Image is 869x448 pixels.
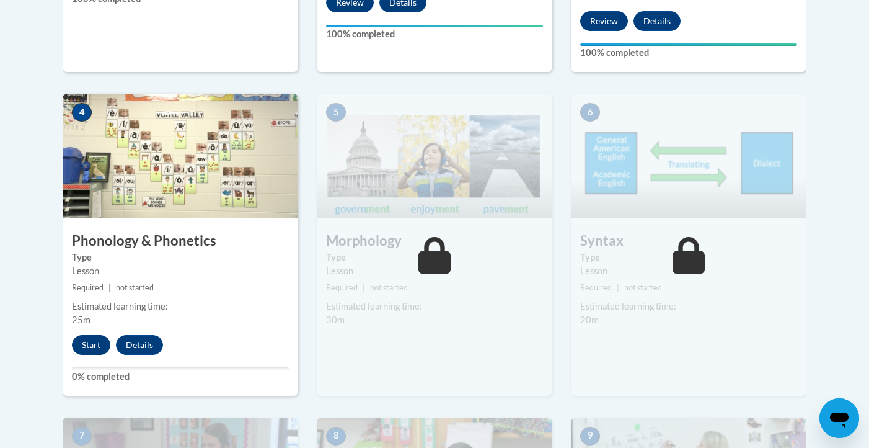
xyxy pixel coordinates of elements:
[370,283,408,292] span: not started
[571,94,806,218] img: Course Image
[580,315,599,325] span: 20m
[72,283,104,292] span: Required
[116,283,154,292] span: not started
[326,251,543,264] label: Type
[63,94,298,218] img: Course Image
[571,231,806,251] h3: Syntax
[72,103,92,122] span: 4
[580,264,797,278] div: Lesson
[326,300,543,313] div: Estimated learning time:
[624,283,662,292] span: not started
[326,427,346,446] span: 8
[580,251,797,264] label: Type
[317,94,552,218] img: Course Image
[580,43,797,46] div: Your progress
[617,283,619,292] span: |
[72,335,110,355] button: Start
[72,300,289,313] div: Estimated learning time:
[326,27,543,41] label: 100% completed
[108,283,111,292] span: |
[72,315,90,325] span: 25m
[326,25,543,27] div: Your progress
[72,427,92,446] span: 7
[326,264,543,278] div: Lesson
[580,283,612,292] span: Required
[580,300,797,313] div: Estimated learning time:
[580,11,628,31] button: Review
[326,283,358,292] span: Required
[326,103,346,122] span: 5
[580,427,600,446] span: 9
[72,370,289,383] label: 0% completed
[363,283,365,292] span: |
[819,398,859,438] iframe: Button to launch messaging window
[580,46,797,60] label: 100% completed
[72,251,289,264] label: Type
[116,335,163,355] button: Details
[317,231,552,251] h3: Morphology
[63,231,298,251] h3: Phonology & Phonetics
[633,11,681,31] button: Details
[326,315,345,325] span: 30m
[72,264,289,278] div: Lesson
[580,103,600,122] span: 6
